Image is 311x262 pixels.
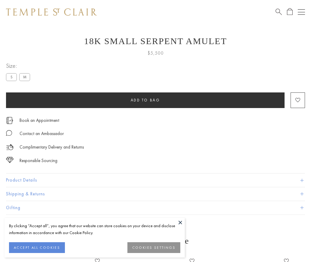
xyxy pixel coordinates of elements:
[9,222,180,236] div: By clicking “Accept all”, you agree that our website can store cookies on your device and disclos...
[287,8,293,16] a: Open Shopping Bag
[6,36,305,46] h1: 18K Small Serpent Amulet
[20,130,64,137] div: Contact an Ambassador
[20,157,57,164] div: Responsible Sourcing
[6,61,32,71] span: Size:
[6,173,305,187] button: Product Details
[6,187,305,201] button: Shipping & Returns
[20,143,84,151] p: Complimentary Delivery and Returns
[9,242,65,253] button: ACCEPT ALL COOKIES
[276,8,282,16] a: Search
[6,143,14,151] img: icon_delivery.svg
[131,98,160,103] span: Add to bag
[19,73,30,81] label: M
[6,201,305,215] button: Gifting
[148,49,164,57] span: $5,500
[6,157,14,163] img: icon_sourcing.svg
[6,130,12,136] img: MessageIcon-01_2.svg
[20,117,59,124] a: Book an Appointment
[298,8,305,16] button: Open navigation
[6,92,285,108] button: Add to bag
[6,73,17,81] label: S
[6,8,97,16] img: Temple St. Clair
[6,117,13,124] img: icon_appointment.svg
[127,242,180,253] button: COOKIES SETTINGS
